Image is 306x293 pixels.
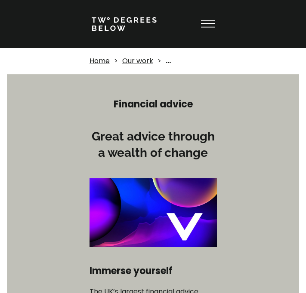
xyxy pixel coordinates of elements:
[90,264,217,278] h4: Immerse yourself
[114,56,118,66] p: >
[122,56,153,66] a: Our work
[90,56,110,66] a: Home
[90,98,217,111] h4: Financial advice
[166,56,171,66] strong: …
[158,56,161,66] p: >
[90,128,217,161] h3: Great advice through a wealth of change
